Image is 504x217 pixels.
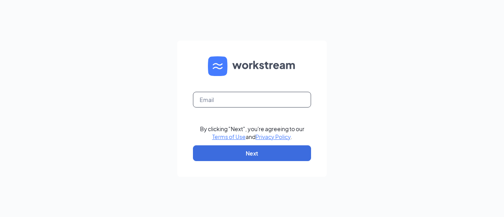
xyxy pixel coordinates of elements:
[200,125,304,141] div: By clicking "Next", you're agreeing to our and .
[256,133,291,140] a: Privacy Policy
[193,92,311,108] input: Email
[193,145,311,161] button: Next
[208,56,296,76] img: WS logo and Workstream text
[212,133,246,140] a: Terms of Use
